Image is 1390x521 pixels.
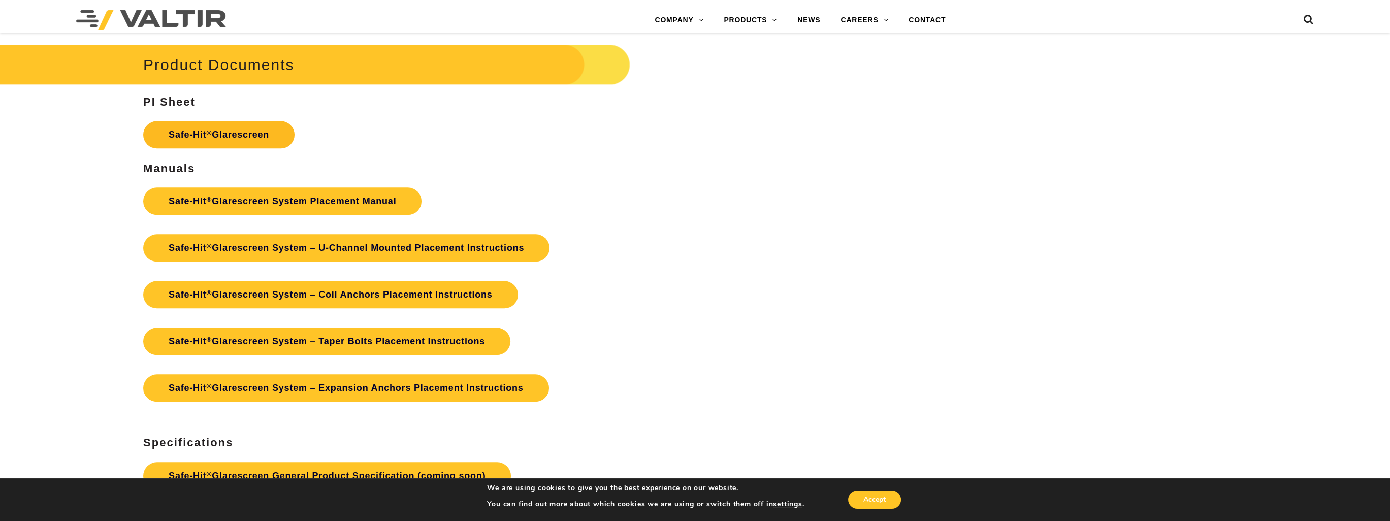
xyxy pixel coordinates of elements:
[143,436,233,449] strong: Specifications
[487,500,804,509] p: You can find out more about which cookies we are using or switch them off in .
[207,242,212,250] sup: ®
[76,10,226,30] img: Valtir
[714,10,787,30] a: PRODUCTS
[487,483,804,493] p: We are using cookies to give you the best experience on our website.
[848,491,901,509] button: Accept
[773,500,802,509] button: settings
[143,281,518,308] a: Safe-Hit®Glarescreen System – Coil Anchors Placement Instructions
[644,10,714,30] a: COMPANY
[143,162,195,175] strong: Manuals
[207,196,212,203] sup: ®
[207,289,212,297] sup: ®
[143,121,295,148] a: Safe-Hit®Glarescreen
[143,187,422,215] a: Safe-Hit®Glarescreen System Placement Manual
[207,129,212,137] sup: ®
[207,470,212,478] sup: ®
[207,382,212,390] sup: ®
[143,95,196,108] strong: PI Sheet
[787,10,830,30] a: NEWS
[207,336,212,343] sup: ®
[143,374,549,402] a: Safe-Hit®Glarescreen System – Expansion Anchors Placement Instructions
[143,328,510,355] a: Safe-Hit®Glarescreen System – Taper Bolts Placement Instructions
[143,462,511,490] a: Safe-Hit®Glarescreen General Product Specification (coming soon)
[898,10,956,30] a: CONTACT
[143,234,549,262] a: Safe-Hit®Glarescreen System – U-Channel Mounted Placement Instructions
[830,10,898,30] a: CAREERS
